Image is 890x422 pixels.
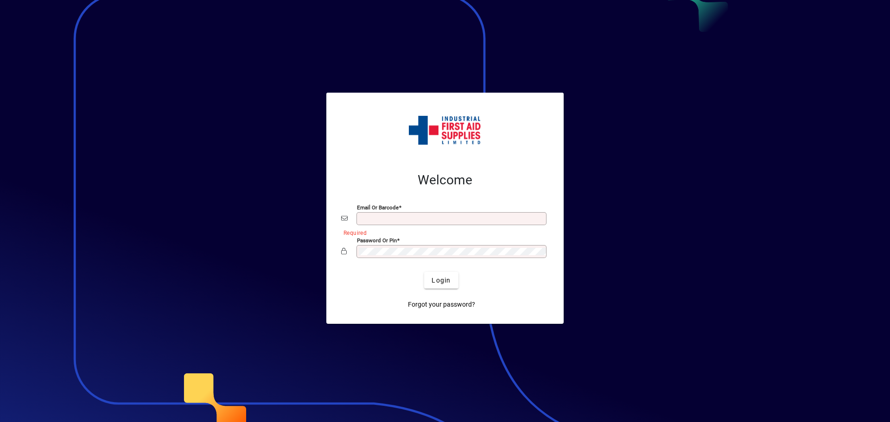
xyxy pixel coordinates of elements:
[404,296,479,313] a: Forgot your password?
[343,227,541,237] mat-error: Required
[357,204,399,211] mat-label: Email or Barcode
[424,272,458,289] button: Login
[408,300,475,309] span: Forgot your password?
[432,276,451,285] span: Login
[357,237,397,244] mat-label: Password or Pin
[341,172,549,188] h2: Welcome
